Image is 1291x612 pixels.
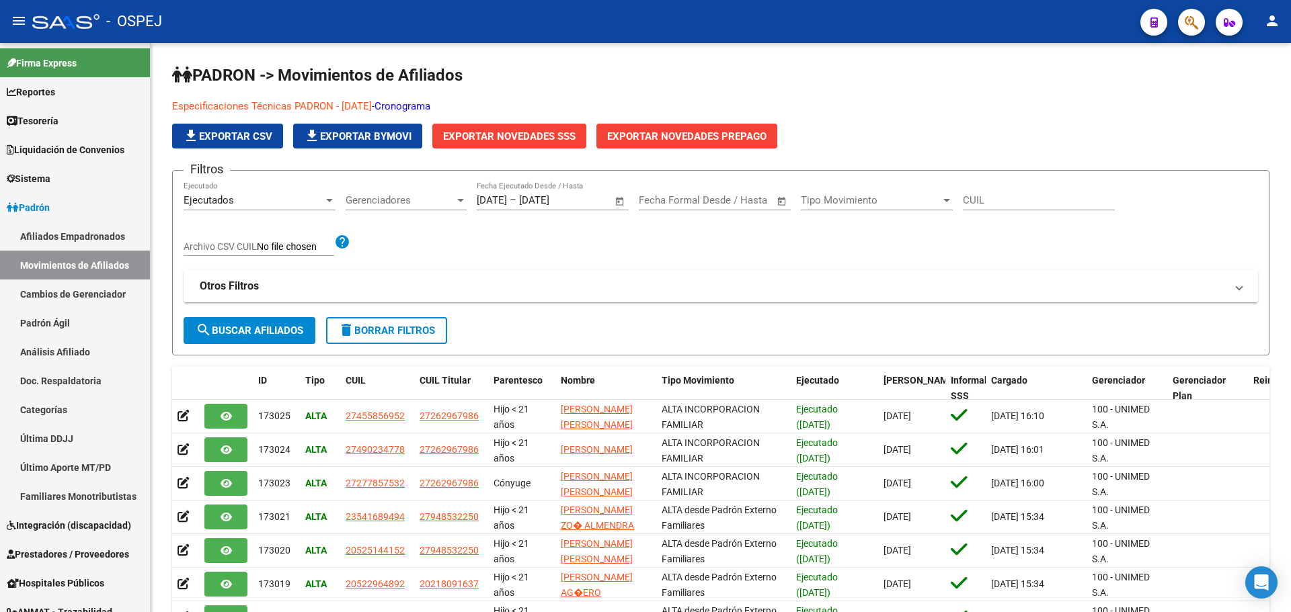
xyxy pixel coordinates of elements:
mat-icon: help [334,234,350,250]
span: ID [258,375,267,386]
span: 20522964892 [346,578,405,589]
datatable-header-cell: Fecha Formal [878,366,945,410]
span: CUIL [346,375,366,386]
span: 173019 [258,578,290,589]
span: 100 - UNIMED S.A. [1092,538,1150,564]
span: [DATE] 16:01 [991,444,1044,455]
button: Buscar Afiliados [184,317,315,344]
span: Cónyuge [494,478,531,488]
span: 173023 [258,478,290,488]
span: Ejecutado ([DATE]) [796,404,838,430]
span: 27262967986 [420,478,479,488]
button: Open calendar [613,193,628,209]
strong: ALTA [305,478,327,488]
span: ALTA desde Padrón Externo Familiares [662,572,777,598]
button: Exportar Bymovi [293,124,422,148]
span: Tipo Movimiento [662,375,734,386]
datatable-header-cell: Parentesco [488,366,555,410]
span: [DATE] 16:00 [991,478,1044,488]
span: Tipo [305,375,325,386]
span: 27262967986 [420,444,479,455]
datatable-header-cell: CUIL Titular [414,366,488,410]
mat-icon: file_download [304,128,320,144]
span: 100 - UNIMED S.A. [1092,572,1150,598]
datatable-header-cell: Cargado [986,366,1087,410]
strong: ALTA [305,511,327,522]
span: 173025 [258,410,290,421]
span: Hijo < 21 años [494,404,529,430]
span: [DATE] 15:34 [991,578,1044,589]
input: End date [519,194,584,206]
datatable-header-cell: Tipo [300,366,340,410]
span: Ejecutado ([DATE]) [796,437,838,464]
span: 20218091637 [420,578,479,589]
span: [PERSON_NAME] [PERSON_NAME] [561,471,633,497]
span: 100 - UNIMED S.A. [1092,505,1150,531]
span: Ejecutado ([DATE]) [796,471,838,497]
datatable-header-cell: Informable SSS [945,366,986,410]
button: Borrar Filtros [326,317,447,344]
span: Nombre [561,375,595,386]
span: Gerenciador [1092,375,1145,386]
span: Gerenciadores [346,194,455,206]
div: Open Intercom Messenger [1245,566,1278,599]
span: ALTA INCORPORACION FAMILIAR [662,437,760,464]
datatable-header-cell: Gerenciador [1087,366,1167,410]
strong: ALTA [305,410,327,421]
span: 173020 [258,545,290,556]
mat-icon: search [196,322,212,338]
span: CUIL Titular [420,375,471,386]
span: Hijo < 21 años [494,505,529,531]
datatable-header-cell: ID [253,366,300,410]
span: 20525144152 [346,545,405,556]
mat-expansion-panel-header: Otros Filtros [184,270,1258,302]
span: Ejecutado ([DATE]) [796,572,838,598]
span: ALTA desde Padrón Externo Familiares [662,538,777,564]
span: Informable SSS [951,375,998,401]
a: Cronograma [375,100,430,112]
input: Start date [477,194,507,206]
strong: ALTA [305,444,327,455]
span: ALTA INCORPORACION FAMILIAR [662,404,760,430]
span: Ejecutado ([DATE]) [796,538,838,564]
span: ALTA desde Padrón Externo Familiares [662,505,777,531]
span: [DATE] [884,578,911,589]
span: ALTA INCORPORACION FAMILIAR [662,471,760,497]
mat-icon: person [1264,13,1280,29]
span: Buscar Afiliados [196,324,303,337]
datatable-header-cell: Nombre [555,366,656,410]
span: Reportes [7,85,55,99]
button: Open calendar [775,193,790,209]
span: Ejecutado [796,375,839,386]
span: Padrón [7,200,50,215]
span: 27277857532 [346,478,405,488]
button: Exportar Novedades Prepago [596,124,777,148]
span: PADRON -> Movimientos de Afiliados [172,66,463,85]
datatable-header-cell: Gerenciador Plan [1167,366,1248,410]
span: 100 - UNIMED S.A. [1092,471,1150,497]
span: Sistema [7,171,50,186]
span: [DATE] [884,444,911,455]
h3: Filtros [184,160,230,179]
datatable-header-cell: CUIL [340,366,414,410]
span: Integración (discapacidad) [7,518,131,533]
span: – [510,194,516,206]
span: 23541689494 [346,511,405,522]
span: [PERSON_NAME] ZO� ALMENDRA [561,505,634,531]
input: End date [695,194,760,206]
span: [DATE] [884,545,911,556]
span: Exportar Bymovi [304,130,412,142]
span: Tesorería [7,114,58,128]
span: Archivo CSV CUIL [184,241,257,252]
datatable-header-cell: Tipo Movimiento [656,366,791,410]
span: 27455856952 [346,410,405,421]
a: Especificaciones Técnicas PADRON - [DATE] [172,100,372,112]
span: 27948532250 [420,511,479,522]
span: Hijo < 21 años [494,437,529,464]
span: Firma Express [7,56,77,71]
span: 27262967986 [420,410,479,421]
span: 173021 [258,511,290,522]
span: 100 - UNIMED S.A. [1092,404,1150,430]
span: Exportar Novedades SSS [443,130,576,142]
span: Hijo < 21 años [494,538,529,564]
